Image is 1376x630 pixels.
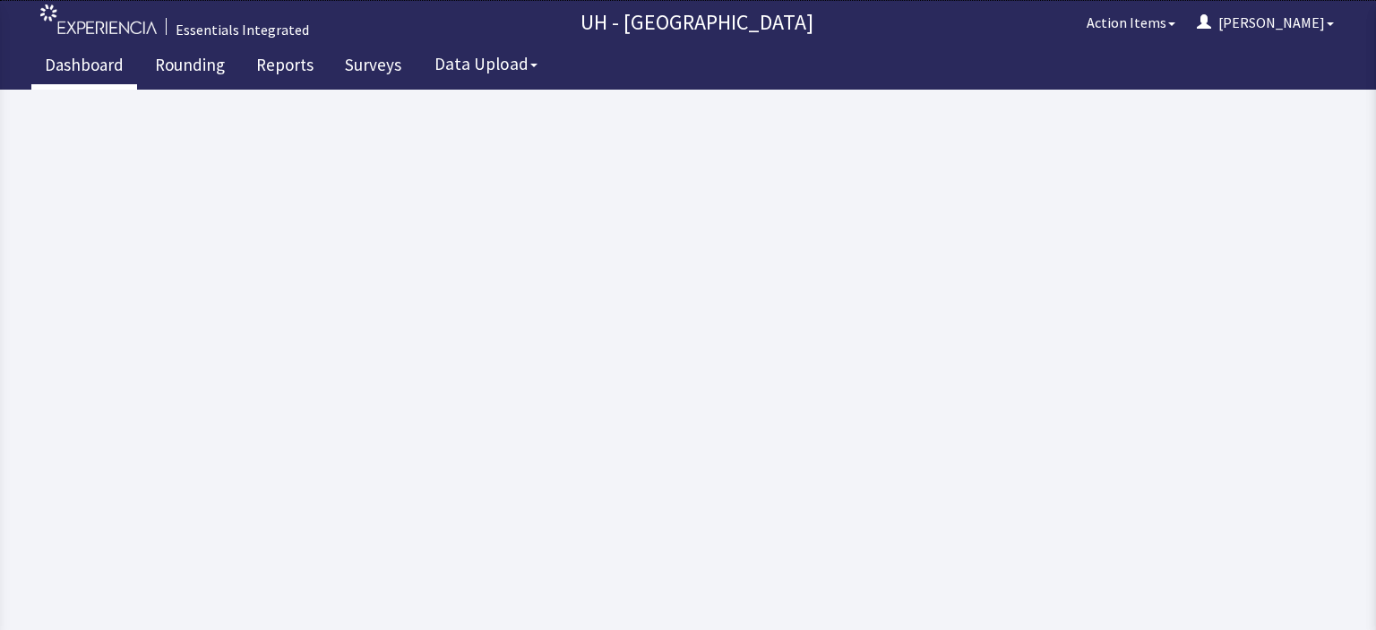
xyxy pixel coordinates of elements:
[318,8,1076,37] p: UH - [GEOGRAPHIC_DATA]
[176,19,309,40] div: Essentials Integrated
[142,45,238,90] a: Rounding
[31,45,137,90] a: Dashboard
[424,47,548,81] button: Data Upload
[243,45,327,90] a: Reports
[331,45,415,90] a: Surveys
[1076,4,1186,40] button: Action Items
[40,4,157,34] img: experiencia_logo.png
[1186,4,1345,40] button: [PERSON_NAME]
